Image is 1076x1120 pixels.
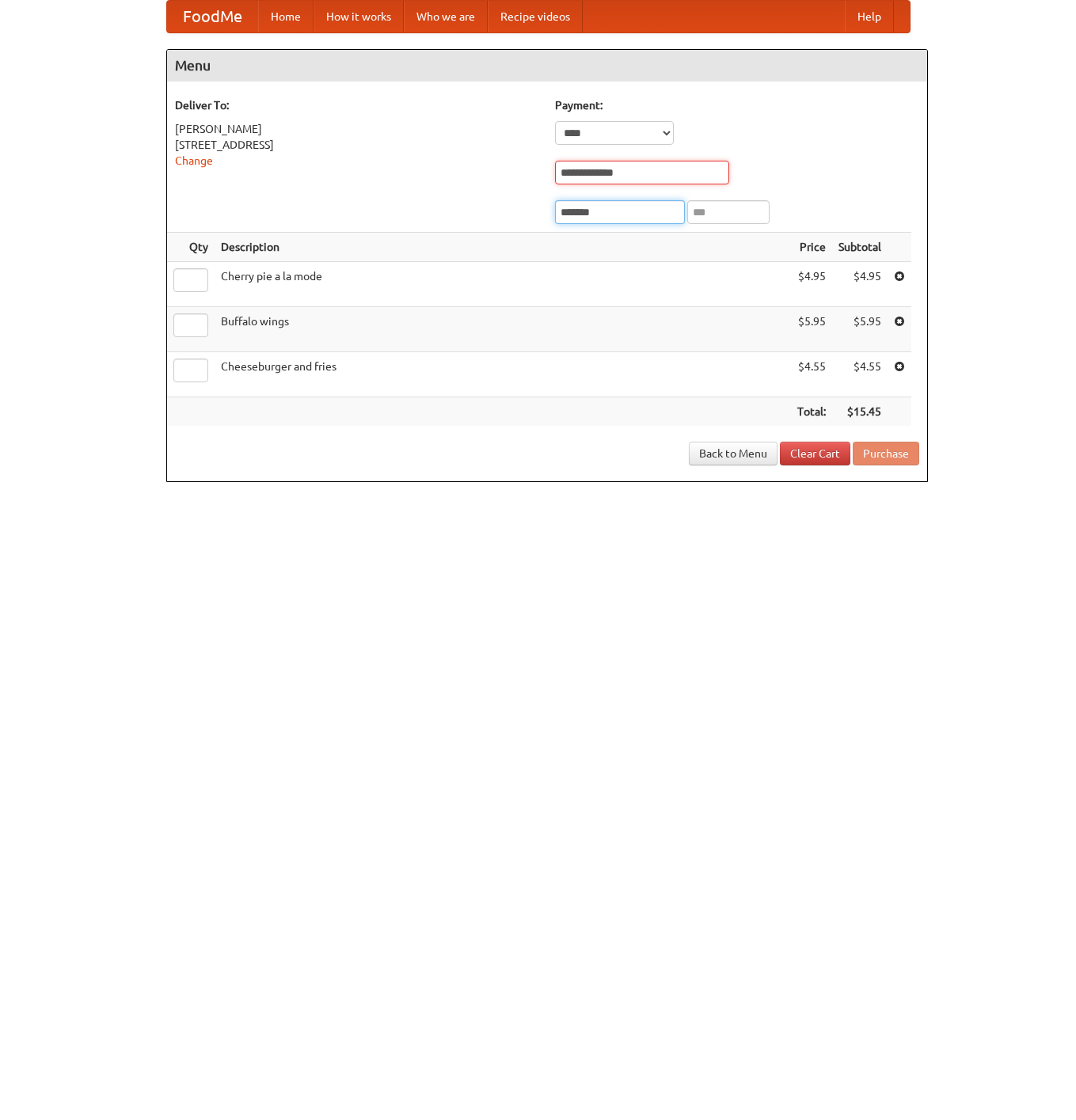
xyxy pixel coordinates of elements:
[791,307,832,352] td: $5.95
[215,352,791,397] td: Cheeseburger and fries
[791,397,832,427] th: Total:
[175,137,539,153] div: [STREET_ADDRESS]
[780,442,850,465] a: Clear Cart
[215,307,791,352] td: Buffalo wings
[258,1,314,32] a: Home
[791,233,832,262] th: Price
[314,1,404,32] a: How it works
[404,1,488,32] a: Who we are
[832,397,888,427] th: $15.45
[832,307,888,352] td: $5.95
[832,352,888,397] td: $4.55
[175,154,213,167] a: Change
[791,352,832,397] td: $4.55
[853,442,919,465] button: Purchase
[167,50,927,82] h4: Menu
[215,262,791,307] td: Cherry pie a la mode
[175,121,539,137] div: [PERSON_NAME]
[832,233,888,262] th: Subtotal
[791,262,832,307] td: $4.95
[175,97,539,113] h5: Deliver To:
[845,1,894,32] a: Help
[832,262,888,307] td: $4.95
[215,233,791,262] th: Description
[555,97,919,113] h5: Payment:
[167,233,215,262] th: Qty
[488,1,583,32] a: Recipe videos
[689,442,778,465] a: Back to Menu
[167,1,258,32] a: FoodMe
